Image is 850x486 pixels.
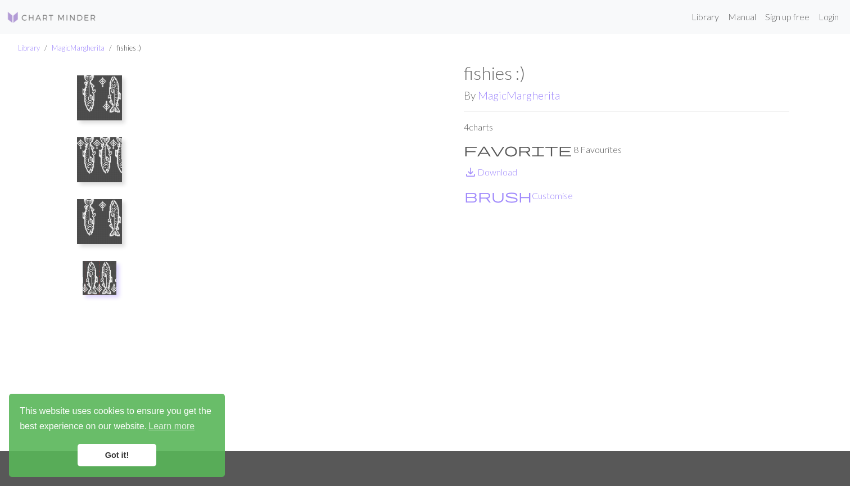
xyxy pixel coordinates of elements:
li: fishies :) [105,43,141,53]
img: fishies :) [77,75,122,120]
span: save_alt [464,164,477,180]
img: right side up [77,199,122,244]
button: CustomiseCustomise [464,188,573,203]
a: MagicMargherita [478,89,560,102]
img: layout right side up [83,261,116,295]
a: Login [814,6,843,28]
span: favorite [464,142,572,157]
p: 4 charts [464,120,789,134]
img: layout upside down [77,137,122,182]
i: Download [464,165,477,179]
a: Library [18,43,40,52]
a: MagicMargherita [52,43,105,52]
i: Favourite [464,143,572,156]
i: Customise [464,189,532,202]
a: dismiss cookie message [78,444,156,466]
div: cookieconsent [9,394,225,477]
h1: fishies :) [464,62,789,84]
a: Manual [724,6,761,28]
span: brush [464,188,532,204]
a: Sign up free [761,6,814,28]
h2: By [464,89,789,102]
img: Logo [7,11,97,24]
a: Library [687,6,724,28]
span: This website uses cookies to ensure you get the best experience on our website. [20,404,214,435]
p: 8 Favourites [464,143,789,156]
a: DownloadDownload [464,166,517,177]
img: layout right side up [138,62,464,451]
a: learn more about cookies [147,418,196,435]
